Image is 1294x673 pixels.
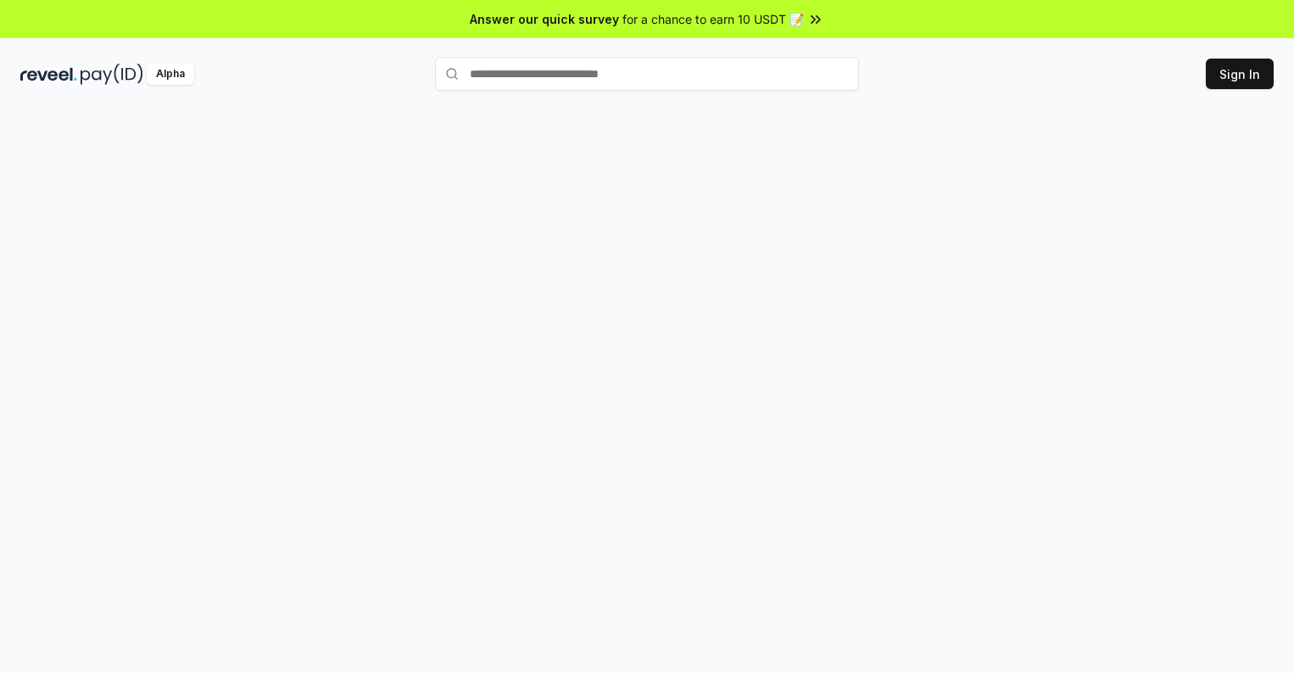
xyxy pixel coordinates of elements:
[470,10,619,28] span: Answer our quick survey
[1206,59,1274,89] button: Sign In
[20,64,77,85] img: reveel_dark
[147,64,194,85] div: Alpha
[81,64,143,85] img: pay_id
[622,10,804,28] span: for a chance to earn 10 USDT 📝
